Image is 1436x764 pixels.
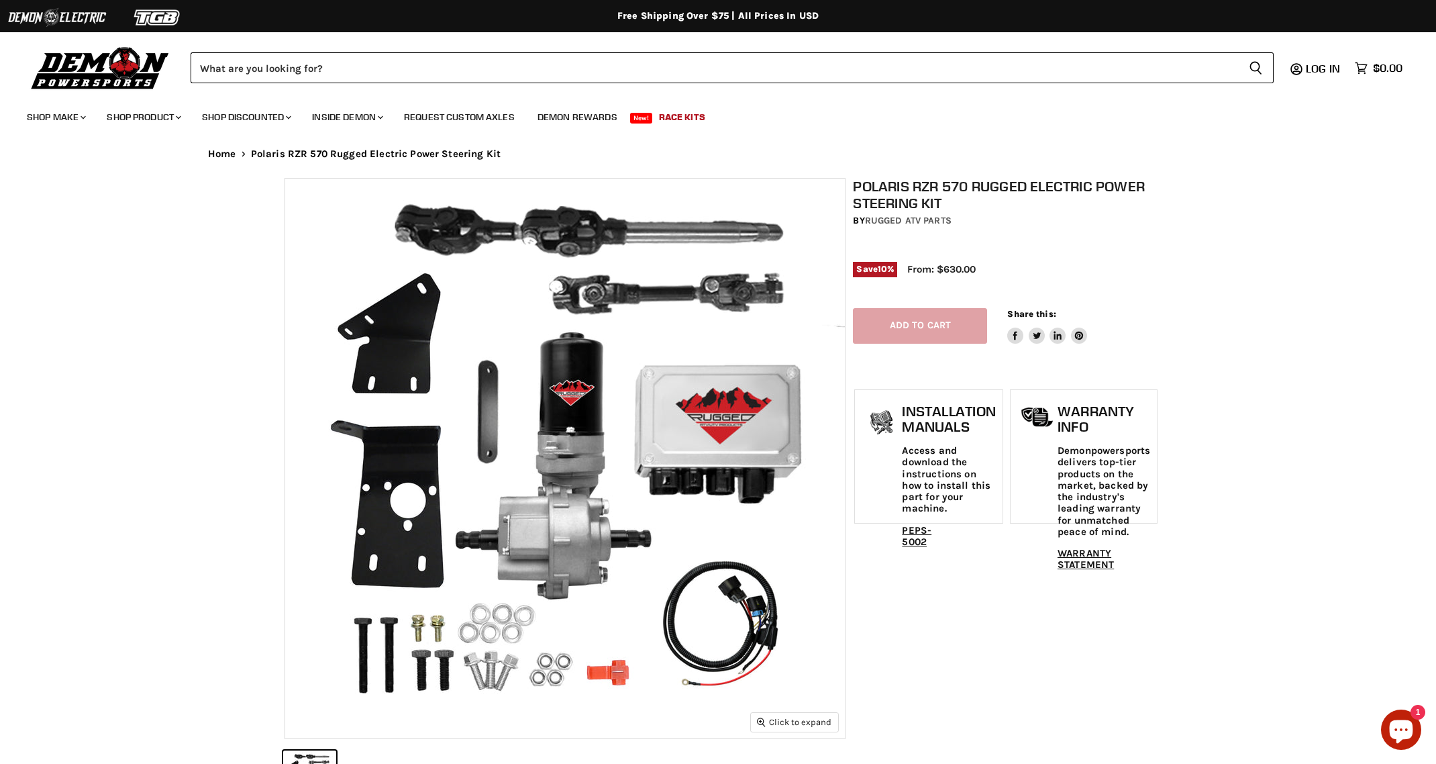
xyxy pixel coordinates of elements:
a: Request Custom Axles [394,103,525,131]
a: Demon Rewards [527,103,627,131]
a: Home [208,148,236,160]
img: IMAGE [285,179,845,738]
img: warranty-icon.png [1021,407,1054,428]
p: Access and download the instructions on how to install this part for your machine. [902,445,995,515]
img: Demon Powersports [27,44,174,91]
span: From: $630.00 [907,263,976,275]
form: Product [191,52,1274,83]
a: Shop Make [17,103,94,131]
h1: Warranty Info [1058,403,1150,435]
a: Rugged ATV Parts [865,215,952,226]
nav: Breadcrumbs [181,148,1255,160]
a: WARRANTY STATEMENT [1058,547,1114,571]
a: PEPS-5002 [902,524,931,548]
span: Log in [1306,62,1340,75]
inbox-online-store-chat: Shopify online store chat [1377,710,1425,753]
aside: Share this: [1007,308,1087,344]
input: Search [191,52,1238,83]
a: Race Kits [649,103,715,131]
button: Click to expand [751,713,838,731]
a: $0.00 [1348,58,1409,78]
p: Demonpowersports delivers top-tier products on the market, backed by the industry's leading warra... [1058,445,1150,538]
a: Shop Discounted [192,103,299,131]
h1: Polaris RZR 570 Rugged Electric Power Steering Kit [853,178,1159,211]
span: Click to expand [757,717,831,727]
button: Search [1238,52,1274,83]
h1: Installation Manuals [902,403,995,435]
ul: Main menu [17,98,1399,131]
span: 10 [878,264,887,274]
a: Shop Product [97,103,189,131]
span: Polaris RZR 570 Rugged Electric Power Steering Kit [251,148,501,160]
div: Free Shipping Over $75 | All Prices In USD [181,10,1255,22]
div: by [853,213,1159,228]
img: Demon Electric Logo 2 [7,5,107,30]
span: Share this: [1007,309,1056,319]
img: install_manual-icon.png [865,407,899,440]
span: New! [630,113,653,124]
img: TGB Logo 2 [107,5,208,30]
span: Save % [853,262,897,277]
a: Inside Demon [302,103,391,131]
a: Log in [1300,62,1348,75]
span: $0.00 [1373,62,1402,75]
